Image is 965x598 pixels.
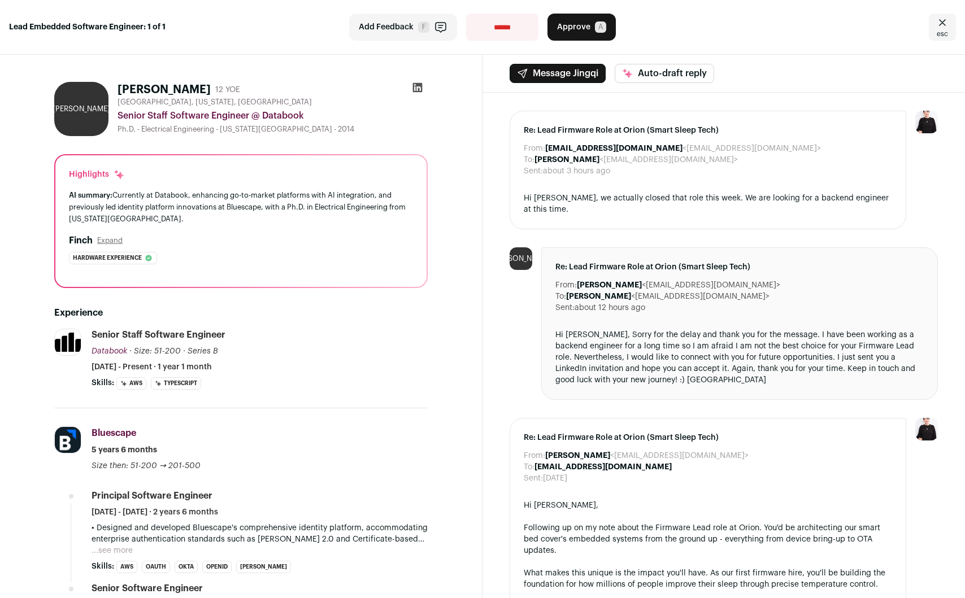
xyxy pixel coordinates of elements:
[524,154,534,165] dt: To:
[545,143,821,154] dd: <[EMAIL_ADDRESS][DOMAIN_NAME]>
[524,450,545,461] dt: From:
[92,377,114,389] span: Skills:
[524,193,892,215] div: Hi [PERSON_NAME], we actually closed that role this week. We are looking for a backend engineer a...
[915,418,938,440] img: 9240684-medium_jpg
[566,291,770,302] dd: <[EMAIL_ADDRESS][DOMAIN_NAME]>
[595,21,606,33] span: A
[92,444,157,456] span: 5 years 6 months
[937,29,948,38] span: esc
[69,169,125,180] div: Highlights
[92,545,133,556] button: ...see more
[97,236,123,245] button: Expand
[555,280,577,291] dt: From:
[54,306,428,320] h2: Experience
[524,461,534,473] dt: To:
[129,347,181,355] span: · Size: 51-200
[577,280,780,291] dd: <[EMAIL_ADDRESS][DOMAIN_NAME]>
[92,361,212,373] span: [DATE] - Present · 1 year 1 month
[545,452,610,460] b: [PERSON_NAME]
[524,125,892,136] span: Re: Lead Firmware Role at Orion (Smart Sleep Tech)
[92,522,428,545] p: • Designed and developed Bluescape's comprehensive identity platform, accommodating enterprise au...
[615,64,714,83] button: Auto-draft reply
[92,462,201,470] span: Size then: 51-200 → 201-500
[202,561,232,573] li: OpenID
[118,109,428,123] div: Senior Staff Software Engineer @ Databook
[118,98,312,107] span: [GEOGRAPHIC_DATA], [US_STATE], [GEOGRAPHIC_DATA]
[915,111,938,133] img: 9240684-medium_jpg
[118,82,211,98] h1: [PERSON_NAME]
[92,347,127,355] span: Databook
[55,333,81,352] img: ff0e9c02e7b96ac1023bf60b2cb2d791afb9db7474ce009eb65b8927962560f8.jpg
[9,21,166,33] strong: Lead Embedded Software Engineer: 1 of 1
[92,329,225,341] div: Senior Staff Software Engineer
[524,143,545,154] dt: From:
[534,156,599,164] b: [PERSON_NAME]
[555,329,924,386] div: Hi [PERSON_NAME], Sorry for the delay and thank you for the message. I have been working as a bac...
[183,346,185,357] span: ·
[349,14,457,41] button: Add Feedback F
[545,450,749,461] dd: <[EMAIL_ADDRESS][DOMAIN_NAME]>
[547,14,616,41] button: Approve A
[555,261,924,273] span: Re: Lead Firmware Role at Orion (Smart Sleep Tech)
[118,125,428,134] div: Ph.D. - Electrical Engineering - [US_STATE][GEOGRAPHIC_DATA] - 2014
[175,561,198,573] li: Okta
[116,377,146,390] li: AWS
[575,302,645,313] dd: about 12 hours ago
[215,84,240,95] div: 12 YOE
[545,145,683,152] b: [EMAIL_ADDRESS][DOMAIN_NAME]
[92,429,136,438] span: Bluescape
[543,165,610,177] dd: about 3 hours ago
[929,14,956,41] a: Close
[92,561,114,572] span: Skills:
[151,377,201,390] li: TypeScript
[418,21,429,33] span: F
[566,293,631,300] b: [PERSON_NAME]
[555,302,575,313] dt: Sent:
[524,432,892,443] span: Re: Lead Firmware Role at Orion (Smart Sleep Tech)
[510,64,606,83] button: Message Jingqi
[55,427,81,453] img: 9daff9a58efc41764b6879c20382cc302aca1dea46e8636b5c45a820e79efb25.jpg
[69,189,413,225] div: Currently at Databook, enhancing go-to-market platforms with AI integration, and previously led i...
[555,291,566,302] dt: To:
[543,473,567,484] dd: [DATE]
[557,21,590,33] span: Approve
[524,165,543,177] dt: Sent:
[69,234,93,247] h2: Finch
[524,473,543,484] dt: Sent:
[188,347,218,355] span: Series B
[92,490,212,502] div: Principal Software Engineer
[142,561,170,573] li: OAuth
[510,247,532,270] div: [PERSON_NAME]
[116,561,137,573] li: AWS
[577,281,642,289] b: [PERSON_NAME]
[236,561,291,573] li: [PERSON_NAME]
[69,191,112,199] span: AI summary:
[92,507,218,518] span: [DATE] - [DATE] · 2 years 6 months
[73,252,142,264] span: Hardware experience
[92,582,203,595] div: Senior Software Engineer
[534,463,672,471] b: [EMAIL_ADDRESS][DOMAIN_NAME]
[534,154,738,165] dd: <[EMAIL_ADDRESS][DOMAIN_NAME]>
[359,21,414,33] span: Add Feedback
[54,82,108,136] div: [PERSON_NAME]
